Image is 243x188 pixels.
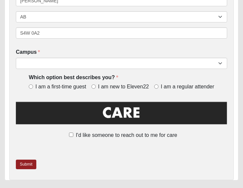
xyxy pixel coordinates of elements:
[161,83,214,91] span: I am a regular attender
[16,100,227,130] img: Care.png
[98,83,149,91] span: I am new to Eleven22
[29,74,118,81] label: Which option best describes you?
[69,133,73,137] input: I'd like someone to reach out to me for care
[91,84,96,89] input: I am new to Eleven22
[76,132,177,138] span: I'd like someone to reach out to me for care
[154,84,158,89] input: I am a regular attender
[16,48,40,56] label: Campus
[29,84,33,89] input: I am a first-time guest
[35,83,86,91] span: I am a first-time guest
[16,27,227,39] input: Postal Code
[16,160,36,169] a: Submit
